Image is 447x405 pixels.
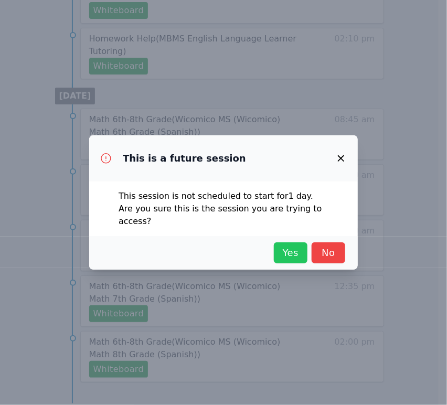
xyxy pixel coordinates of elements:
button: Yes [274,242,307,263]
p: This session is not scheduled to start for 1 day . Are you sure this is the session you are tryin... [119,190,328,228]
span: Yes [279,246,302,260]
h3: This is a future session [123,152,246,165]
span: No [317,246,340,260]
button: No [312,242,345,263]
